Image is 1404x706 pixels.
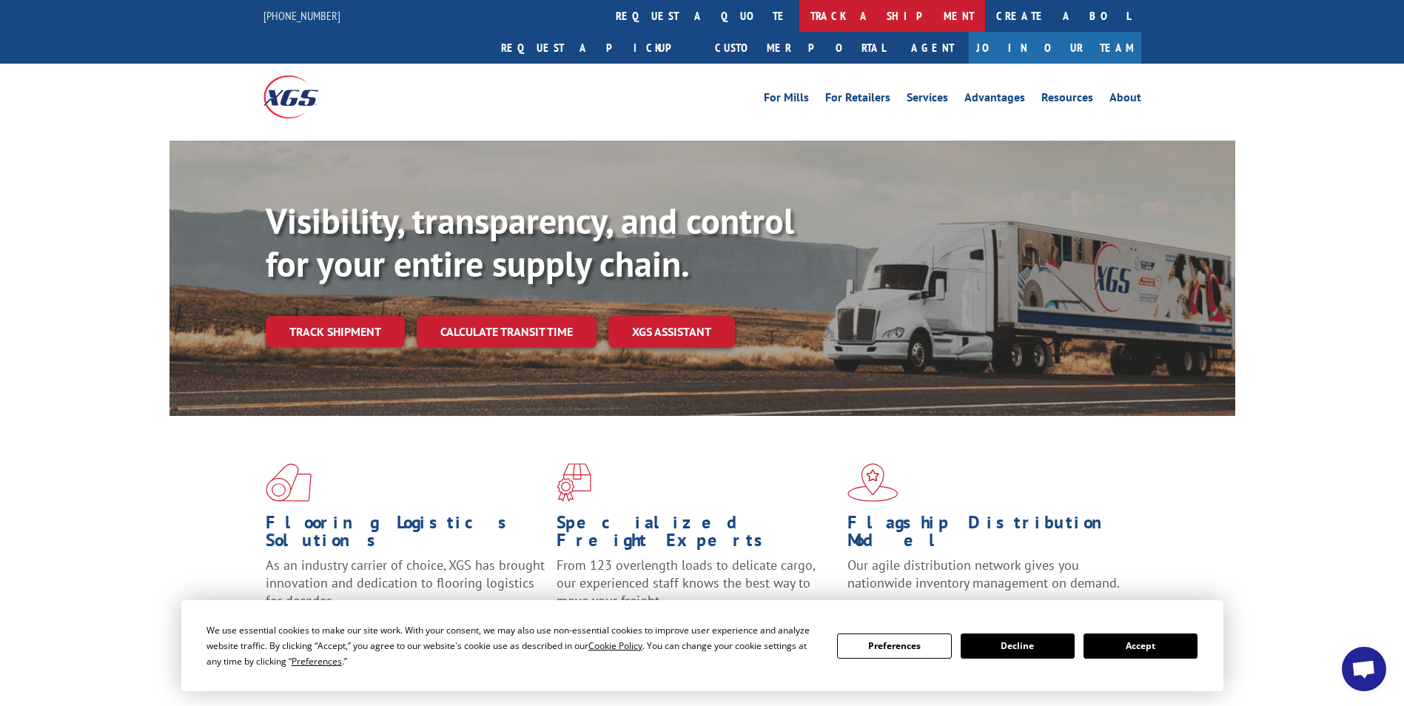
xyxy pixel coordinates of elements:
a: About [1109,92,1141,108]
h1: Flagship Distribution Model [847,514,1127,557]
img: xgs-icon-flagship-distribution-model-red [847,463,899,502]
a: Advantages [964,92,1025,108]
div: Cookie Consent Prompt [181,600,1223,691]
a: Calculate transit time [417,316,597,348]
a: Track shipment [266,316,405,347]
a: Customer Portal [704,32,896,64]
p: From 123 overlength loads to delicate cargo, our experienced staff knows the best way to move you... [557,557,836,622]
h1: Flooring Logistics Solutions [266,514,545,557]
a: Services [907,92,948,108]
button: Accept [1084,633,1198,659]
span: As an industry carrier of choice, XGS has brought innovation and dedication to flooring logistics... [266,557,545,609]
div: Open chat [1342,647,1386,691]
span: Cookie Policy [588,639,642,652]
div: We use essential cookies to make our site work. With your consent, we may also use non-essential ... [206,622,819,669]
a: Request a pickup [490,32,704,64]
span: Preferences [292,655,342,668]
a: Join Our Team [969,32,1141,64]
img: xgs-icon-focused-on-flooring-red [557,463,591,502]
h1: Specialized Freight Experts [557,514,836,557]
a: Resources [1041,92,1093,108]
a: For Mills [764,92,809,108]
b: Visibility, transparency, and control for your entire supply chain. [266,198,794,286]
a: [PHONE_NUMBER] [263,8,340,23]
a: Agent [896,32,969,64]
button: Preferences [837,633,951,659]
img: xgs-icon-total-supply-chain-intelligence-red [266,463,312,502]
span: Our agile distribution network gives you nationwide inventory management on demand. [847,557,1120,591]
a: For Retailers [825,92,890,108]
button: Decline [961,633,1075,659]
a: XGS ASSISTANT [608,316,735,348]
